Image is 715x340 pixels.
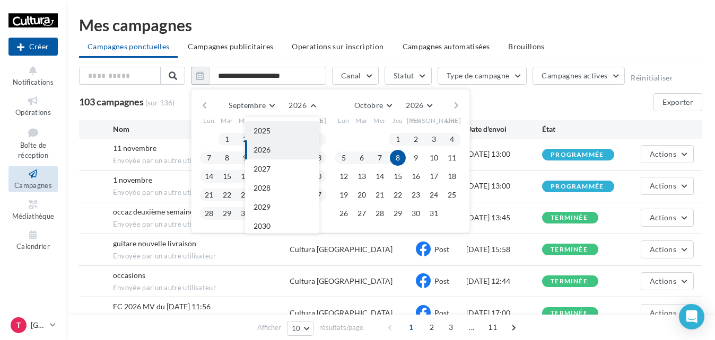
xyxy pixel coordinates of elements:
button: 2 [237,131,253,147]
span: occaz deuxième semaine [113,207,194,216]
button: 17 [426,168,442,184]
span: Lun [338,116,350,125]
span: Campagnes publicitaires [188,42,273,51]
button: 1 [219,131,235,147]
button: 16 [237,168,253,184]
div: terminée [551,214,588,221]
div: terminée [551,246,588,253]
button: 9 [237,150,253,166]
button: 7 [201,150,217,166]
span: Envoyée par un autre utilisateur [113,188,290,198]
button: 15 [390,168,406,184]
button: Notifications [8,62,58,88]
a: Opérations [8,93,58,119]
div: Nom [113,124,290,135]
button: 21 [372,187,388,203]
span: Post [434,308,449,317]
span: Envoyée par un autre utilisateur [113,283,290,293]
span: 2027 [254,164,271,173]
span: Octobre [354,101,383,110]
div: [DATE] 13:45 [466,212,542,223]
button: 7 [372,150,388,166]
button: Créer [8,38,58,56]
div: Mes campagnes [79,17,702,33]
span: 10 [292,324,301,333]
span: FC 2026 MV du 23-09-2025 11:56 [113,302,211,311]
span: Lun [203,116,215,125]
span: occasions [113,271,145,280]
button: 15 [219,168,235,184]
span: 2026 [406,101,423,110]
span: Envoyée par un autre utilisateur [113,220,290,229]
div: programmée [551,151,604,158]
span: [PERSON_NAME] [272,116,327,125]
button: Actions [641,209,694,227]
button: 2030 [245,217,319,236]
span: ... [463,319,480,336]
button: 27 [354,205,370,221]
div: Nouvelle campagne [8,38,58,56]
a: Calendrier [8,227,58,253]
button: 2 [408,131,424,147]
button: 2025 [245,121,319,140]
button: 25 [444,187,460,203]
span: Campagnes automatisées [403,42,490,51]
span: 2 [423,319,440,336]
div: État [542,124,618,135]
span: Operations sur inscription [292,42,383,51]
span: 2030 [254,221,271,230]
button: 19 [336,187,352,203]
a: T [GEOGRAPHIC_DATA] [8,315,58,335]
button: 29 [219,205,235,221]
button: 2026 [245,140,319,159]
button: Actions [641,177,694,195]
button: 12 [336,168,352,184]
span: Calendrier [16,242,50,250]
button: Actions [641,304,694,322]
button: Statut [385,67,432,85]
span: Jeu [258,116,268,125]
a: Campagnes [8,166,58,192]
span: Post [434,245,449,254]
button: 21 [201,187,217,203]
a: Boîte de réception [8,123,58,162]
span: Actions [650,245,676,254]
span: Afficher [257,323,281,333]
button: 22 [219,187,235,203]
span: Actions [650,276,676,285]
span: guitare nouvelle livraison [113,239,196,248]
button: 10 [426,150,442,166]
span: Campagnes actives [542,71,607,80]
button: Canal [332,67,379,85]
span: Mer [239,116,251,125]
button: 16 [408,168,424,184]
div: [DATE] 15:58 [466,244,542,255]
button: 30 [237,205,253,221]
button: 24 [426,187,442,203]
button: 4 [444,131,460,147]
span: Brouillons [508,42,545,51]
div: programmée [551,183,604,190]
button: 20 [354,187,370,203]
button: 2029 [245,198,319,217]
button: Actions [641,145,694,163]
div: [DATE] 17:00 [466,308,542,318]
button: Réinitialiser [631,74,673,82]
span: Mer [373,116,386,125]
span: (sur 136) [145,97,175,108]
button: 11 [444,150,460,166]
span: Actions [650,149,676,158]
div: Cultura [GEOGRAPHIC_DATA] [290,276,393,287]
button: 28 [372,205,388,221]
button: Actions [641,272,694,290]
button: 1 [390,131,406,147]
button: Septembre [224,98,278,113]
button: 2026 [402,98,436,113]
span: 2025 [254,126,271,135]
button: 2028 [245,178,319,198]
span: 2028 [254,183,271,192]
span: 2026 [289,101,306,110]
span: [PERSON_NAME] [407,116,461,125]
button: Campagnes actives [533,67,625,85]
button: Actions [641,240,694,258]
